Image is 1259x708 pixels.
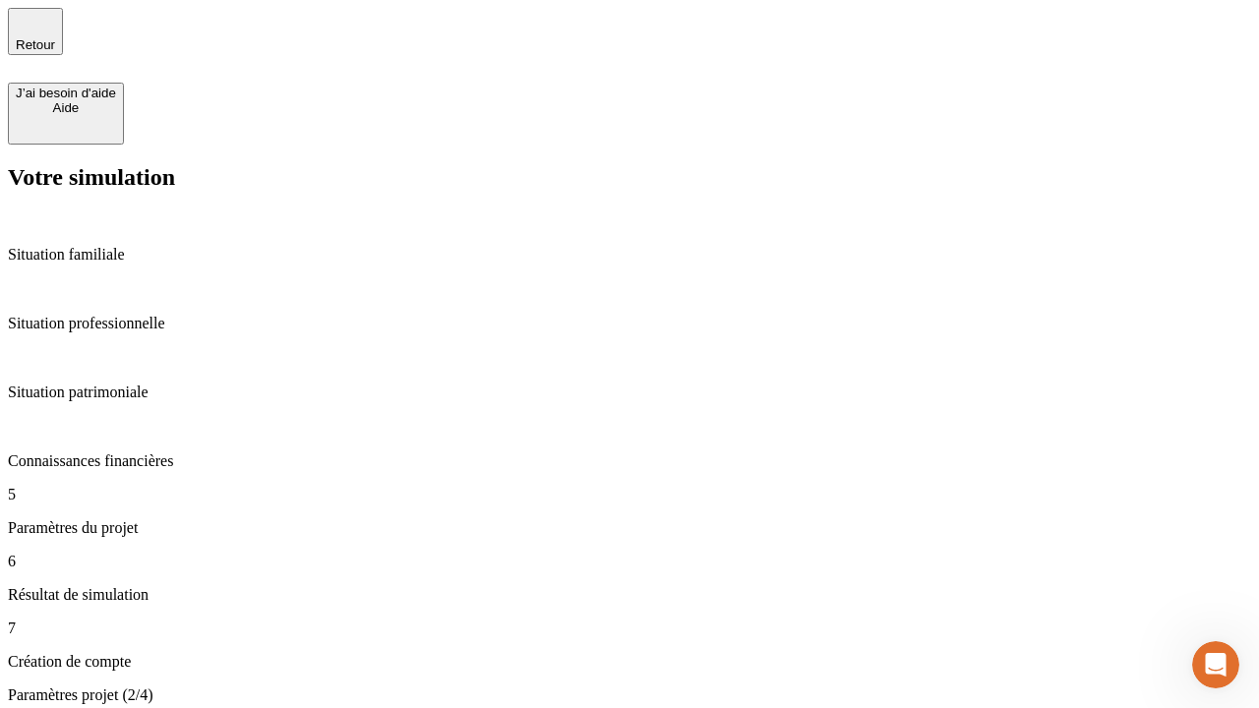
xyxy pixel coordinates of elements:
button: J’ai besoin d'aideAide [8,83,124,145]
p: Connaissances financières [8,452,1251,470]
p: Situation familiale [8,246,1251,264]
p: 5 [8,486,1251,503]
p: Résultat de simulation [8,586,1251,604]
div: J’ai besoin d'aide [16,86,116,100]
p: Paramètres du projet [8,519,1251,537]
div: Aide [16,100,116,115]
iframe: Intercom live chat [1192,641,1239,688]
p: Situation professionnelle [8,315,1251,332]
p: 7 [8,619,1251,637]
button: Retour [8,8,63,55]
span: Retour [16,37,55,52]
p: Création de compte [8,653,1251,671]
p: Paramètres projet (2/4) [8,686,1251,704]
h2: Votre simulation [8,164,1251,191]
p: Situation patrimoniale [8,383,1251,401]
p: 6 [8,553,1251,570]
